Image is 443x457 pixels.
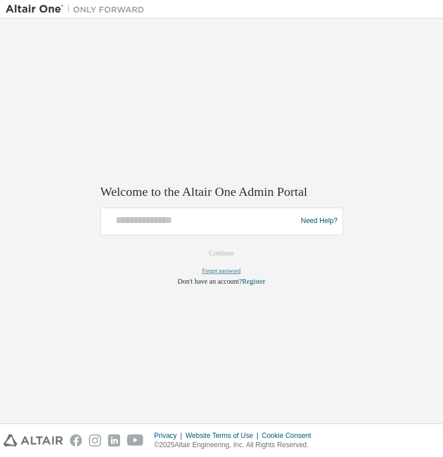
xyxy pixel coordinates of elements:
[301,221,337,222] a: Need Help?
[242,277,265,285] a: Register
[108,434,120,447] img: linkedin.svg
[262,431,318,440] div: Cookie Consent
[154,431,185,440] div: Privacy
[3,434,63,447] img: altair_logo.svg
[185,431,262,440] div: Website Terms of Use
[89,434,101,447] img: instagram.svg
[6,3,150,15] img: Altair One
[154,440,318,450] p: © 2025 Altair Engineering, Inc. All Rights Reserved.
[202,267,241,274] a: Forgot password
[100,184,343,200] h2: Welcome to the Altair One Admin Portal
[178,277,243,285] span: Don't have an account?
[127,434,144,447] img: youtube.svg
[70,434,82,447] img: facebook.svg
